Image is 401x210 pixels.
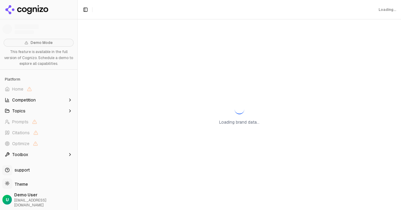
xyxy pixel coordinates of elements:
span: Demo User [14,192,75,198]
span: [EMAIL_ADDRESS][DOMAIN_NAME] [14,198,75,208]
span: Citations [12,130,30,136]
p: This feature is available in the full version of Cognizo. Schedule a demo to explore all capabili... [4,49,74,67]
span: Toolbox [12,152,28,158]
div: Loading... [379,7,396,12]
button: Toolbox [2,150,75,159]
span: Competition [12,97,36,103]
span: U [6,197,9,203]
span: Topics [12,108,25,114]
span: Demo Mode [31,40,53,45]
span: support [12,167,30,173]
button: Competition [2,95,75,105]
button: Topics [2,106,75,116]
span: Prompts [12,119,28,125]
span: Home [12,86,23,92]
span: Optimize [12,141,29,147]
div: Platform [2,75,75,84]
p: Loading brand data... [219,119,259,125]
span: Theme [12,182,28,187]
